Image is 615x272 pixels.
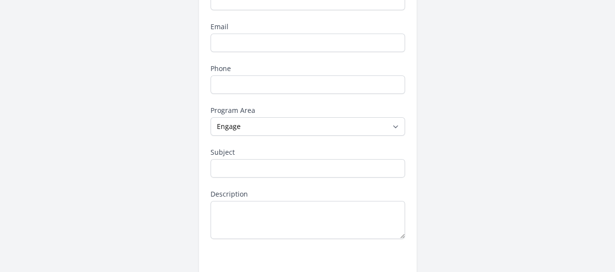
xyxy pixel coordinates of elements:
[211,147,405,157] label: Subject
[211,64,405,73] label: Phone
[211,22,405,32] label: Email
[211,117,405,136] select: Program Area
[211,106,405,115] label: Program Area
[211,189,405,199] label: Description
